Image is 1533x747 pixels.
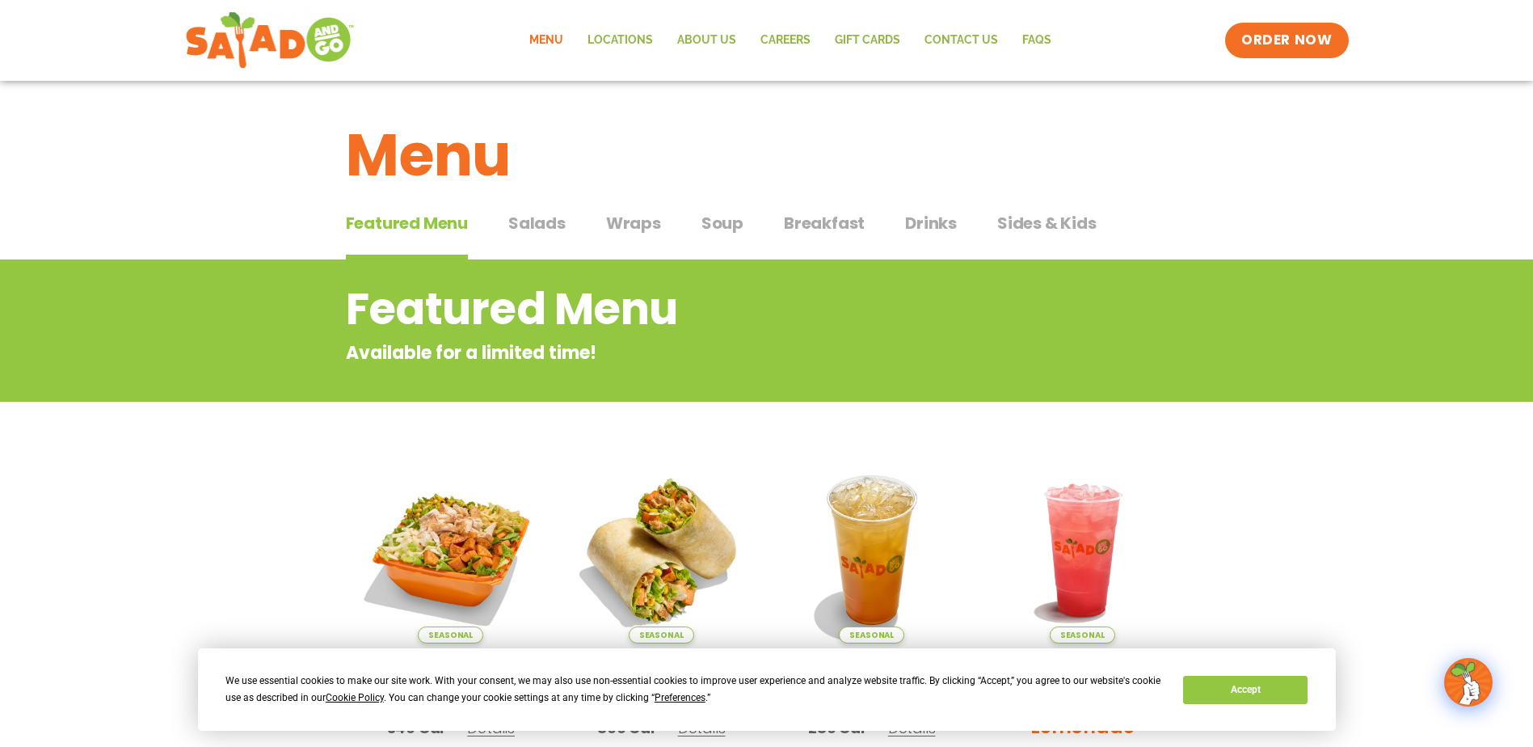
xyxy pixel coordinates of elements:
span: Soup [701,211,743,235]
span: ORDER NOW [1241,31,1332,50]
div: Cookie Consent Prompt [198,648,1336,731]
span: Cookie Policy [326,692,384,703]
a: Careers [748,22,823,59]
span: Seasonal [629,627,694,644]
img: Product photo for Southwest Harvest Salad [358,457,545,644]
a: Menu [517,22,575,59]
img: Product photo for Southwest Harvest Wrap [568,457,755,644]
div: Tabbed content [346,205,1188,260]
div: We use essential cookies to make our site work. With your consent, we may also use non-essential ... [225,673,1164,707]
img: wpChatIcon [1446,660,1491,705]
a: ORDER NOW [1225,23,1348,58]
span: Seasonal [1050,627,1115,644]
a: GIFT CARDS [823,22,912,59]
span: Details [467,718,515,738]
span: Drinks [905,211,957,235]
img: Product photo for Apple Cider Lemonade [779,457,966,644]
span: Breakfast [784,211,865,235]
p: Available for a limited time! [346,340,1058,366]
a: About Us [665,22,748,59]
span: Featured Menu [346,211,468,235]
button: Accept [1183,676,1308,704]
span: Details [678,718,726,738]
span: Wraps [606,211,661,235]
a: FAQs [1010,22,1063,59]
h2: Featured Menu [346,276,1058,342]
img: new-SAG-logo-768×292 [185,8,356,73]
img: Product photo for Blackberry Bramble Lemonade [989,457,1176,644]
span: Preferences [655,692,705,703]
span: Salads [508,211,566,235]
nav: Menu [517,22,1063,59]
span: Seasonal [418,627,483,644]
span: Sides & Kids [997,211,1097,235]
span: Details [888,718,936,738]
a: Locations [575,22,665,59]
a: Contact Us [912,22,1010,59]
h1: Menu [346,112,1188,199]
span: Seasonal [839,627,904,644]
